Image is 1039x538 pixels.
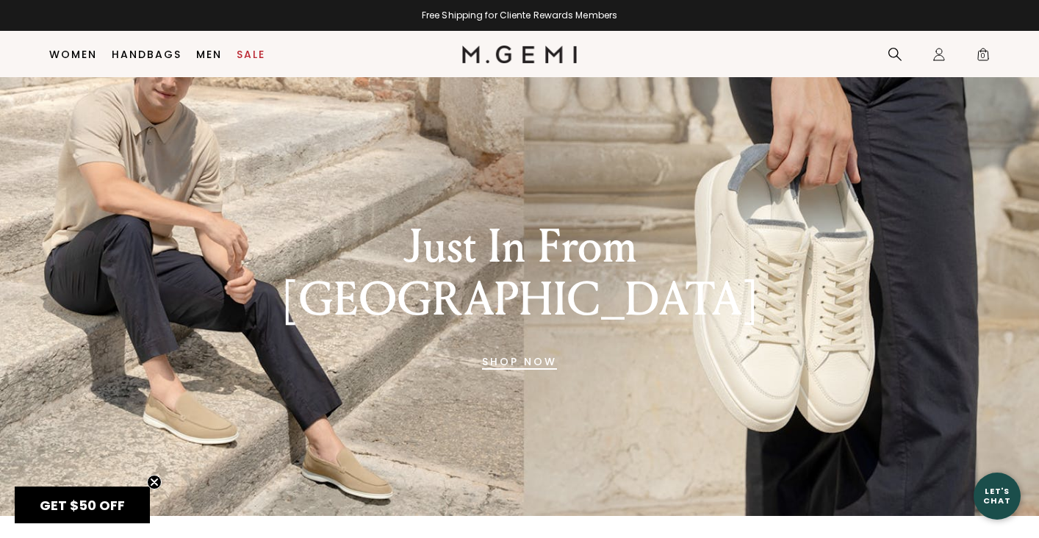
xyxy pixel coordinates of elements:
div: Let's Chat [974,487,1021,505]
img: M.Gemi [462,46,578,63]
a: Men [196,49,222,60]
span: 0 [976,50,991,65]
div: GET $50 OFFClose teaser [15,487,150,523]
button: Close teaser [147,475,162,489]
div: Just In From [GEOGRAPHIC_DATA] [247,220,792,326]
a: Sale [237,49,265,60]
a: Handbags [112,49,181,60]
span: GET $50 OFF [40,496,125,514]
a: Banner primary button [482,344,557,379]
a: Women [49,49,97,60]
